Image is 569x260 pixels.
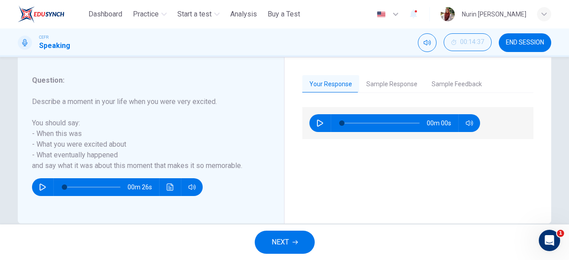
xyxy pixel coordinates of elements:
button: Dashboard [85,6,126,22]
button: Your Response [302,75,359,94]
span: Start a test [177,9,212,20]
button: Click to see the audio transcription [163,178,177,196]
button: Sample Feedback [425,75,489,94]
button: Practice [129,6,170,22]
h6: Describe a moment in your life when you were very excited. You should say: - When this was - What... [32,96,259,171]
img: en [376,11,387,18]
span: Buy a Test [268,9,300,20]
span: CEFR [39,34,48,40]
span: 1 [557,230,564,237]
span: END SESSION [506,39,544,46]
span: NEXT [272,236,289,248]
button: NEXT [255,231,315,254]
div: Nurin [PERSON_NAME] [462,9,526,20]
span: Dashboard [88,9,122,20]
button: Buy a Test [264,6,304,22]
img: ELTC logo [18,5,64,23]
button: Sample Response [359,75,425,94]
div: basic tabs example [302,75,533,94]
button: 00:14:37 [444,33,492,51]
button: Analysis [227,6,260,22]
div: Hide [444,33,492,52]
span: 00m 26s [128,178,159,196]
div: Mute [418,33,437,52]
h6: Question : [32,75,259,86]
a: ELTC logo [18,5,85,23]
span: 00:14:37 [460,39,484,46]
span: 00m 00s [427,114,458,132]
iframe: Intercom live chat [539,230,560,251]
img: Profile picture [441,7,455,21]
h1: Speaking [39,40,70,51]
button: END SESSION [499,33,551,52]
button: Start a test [174,6,223,22]
span: Practice [133,9,159,20]
span: Analysis [230,9,257,20]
